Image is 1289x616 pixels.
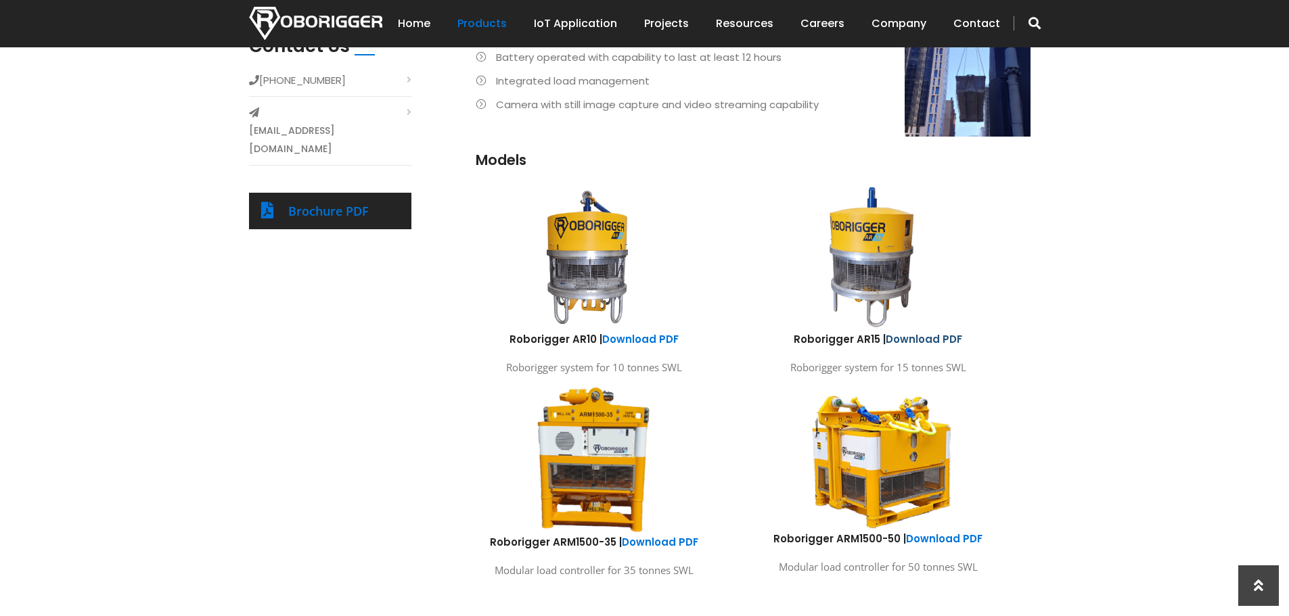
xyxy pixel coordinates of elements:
[249,7,382,40] img: Nortech
[746,332,1010,346] h6: Roborigger AR15 |
[462,535,726,549] h6: Roborigger ARM1500-35 |
[716,3,773,45] a: Resources
[906,531,982,546] a: Download PDF
[476,95,1031,114] li: Camera with still image capture and video streaming capability
[476,150,1031,170] h3: Models
[462,358,726,377] p: Roborigger system for 10 tonnes SWL
[462,332,726,346] h6: Roborigger AR10 |
[288,203,369,219] a: Brochure PDF
[622,535,698,549] a: Download PDF
[476,48,1031,66] li: Battery operated with capability to last at least 12 hours
[886,332,962,346] a: Download PDF
[398,3,430,45] a: Home
[249,71,411,97] li: [PHONE_NUMBER]
[249,36,350,57] h2: Contact Us
[457,3,507,45] a: Products
[644,3,689,45] a: Projects
[953,3,1000,45] a: Contact
[462,561,726,579] p: Modular load controller for 35 tonnes SWL
[746,558,1010,576] p: Modular load controller for 50 tonnes SWL
[249,122,411,158] a: [EMAIL_ADDRESS][DOMAIN_NAME]
[872,3,926,45] a: Company
[746,531,1010,546] h6: Roborigger ARM1500-50 |
[534,3,617,45] a: IoT Application
[602,332,679,346] a: Download PDF
[800,3,844,45] a: Careers
[476,72,1031,90] li: Integrated load management
[746,358,1010,377] p: Roborigger system for 15 tonnes SWL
